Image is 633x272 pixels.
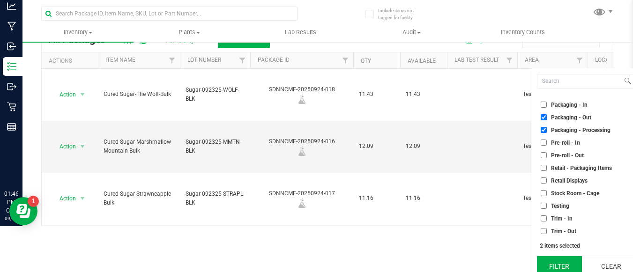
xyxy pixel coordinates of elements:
span: Sugar-092325-WOLF-BLK [186,86,245,103]
span: Retail Displays [551,178,588,184]
span: Sugar-092325-STRAPL-BLK [186,190,245,207]
span: Packaging - Processing [551,127,611,133]
span: 12.09 [359,142,395,151]
span: Cured Sugar-The Wolf-Bulk [104,90,174,99]
a: Filter [502,52,517,68]
a: Lab Results [245,22,356,42]
input: Trim - Out [541,228,547,234]
div: SDNNCMF-20250924-017 [249,189,355,207]
input: Testing [541,203,547,209]
span: Packaging - In [551,102,588,108]
a: Inventory [22,22,134,42]
p: 01:46 PM CDT [4,190,18,215]
div: 2 items selected [540,243,631,249]
inline-svg: Outbound [7,82,16,91]
span: Include items not tagged for facility [378,7,425,21]
span: Retail - Packaging Items [551,165,612,171]
div: SDNNCMF-20250924-018 [249,85,355,103]
a: Filter [235,52,250,68]
a: Lot Number [187,57,221,63]
span: Inventory Counts [488,28,558,37]
p: 09/24 [4,215,18,222]
a: Plants [134,22,245,42]
div: SDNNCMF-20250924-016 [249,137,355,155]
a: Location [595,57,621,63]
input: Stock Room - Cage [541,190,547,196]
input: Packaging - Out [541,114,547,120]
span: Trim - In [551,216,573,221]
span: 11.43 [406,90,441,99]
span: Bulk Actions [224,37,264,44]
span: Testing [523,142,582,151]
a: Area [525,57,539,63]
input: Packaging - In [541,102,547,108]
span: Cured Sugar-Marshmallow Mountain-Bulk [104,138,174,155]
span: Sugar-092325-MMTN-BLK [186,138,245,155]
input: Trim - In [541,215,547,221]
span: Trim - Out [551,228,576,234]
span: Lab Results [272,28,329,37]
inline-svg: Reports [7,122,16,132]
a: Package ID [258,57,290,63]
span: Testing [551,203,569,209]
span: Inventory [22,28,134,37]
input: Search Package ID, Item Name, SKU, Lot or Part Number... [41,7,298,21]
a: Item Name [105,57,135,63]
span: Testing [523,194,582,203]
span: Action [51,192,76,205]
span: Pre-roll - In [551,140,580,146]
a: Audit [356,22,467,42]
a: Available [408,58,436,64]
span: Stock Room - Cage [551,191,599,196]
span: select [77,140,89,153]
input: Retail - Packaging Items [541,165,547,171]
span: select [77,88,89,101]
a: Inventory Counts [467,22,578,42]
span: select [77,192,89,205]
input: Pre-roll - In [541,140,547,146]
input: Search [537,74,622,88]
a: Filter [338,52,353,68]
span: Testing [523,90,582,99]
span: Cured Sugar-Strawneapple-Bulk [104,190,174,207]
iframe: Resource center [9,197,37,225]
span: Plants [134,28,244,37]
div: Lab Sample [249,95,355,104]
div: Lab Sample [249,198,355,208]
span: Packaging - Out [551,115,591,120]
span: 12.09 [406,142,441,151]
inline-svg: Inbound [7,42,16,51]
a: Filter [164,52,180,68]
inline-svg: Analytics [7,1,16,11]
span: Action [51,140,76,153]
input: Pre-roll - Out [541,152,547,158]
inline-svg: Manufacturing [7,22,16,31]
div: Actions [49,58,94,64]
a: Filter [572,52,588,68]
iframe: Resource center unread badge [28,196,39,207]
div: Lab Sample [249,147,355,156]
input: Packaging - Processing [541,127,547,133]
span: 11.16 [406,194,441,203]
span: 11.43 [359,90,395,99]
inline-svg: Inventory [7,62,16,71]
span: Pre-roll - Out [551,153,584,158]
span: Audit [357,28,467,37]
span: 11.16 [359,194,395,203]
inline-svg: Retail [7,102,16,111]
a: Qty [361,58,371,64]
a: Lab Test Result [454,57,499,63]
input: Retail Displays [541,177,547,184]
span: Action [51,88,76,101]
